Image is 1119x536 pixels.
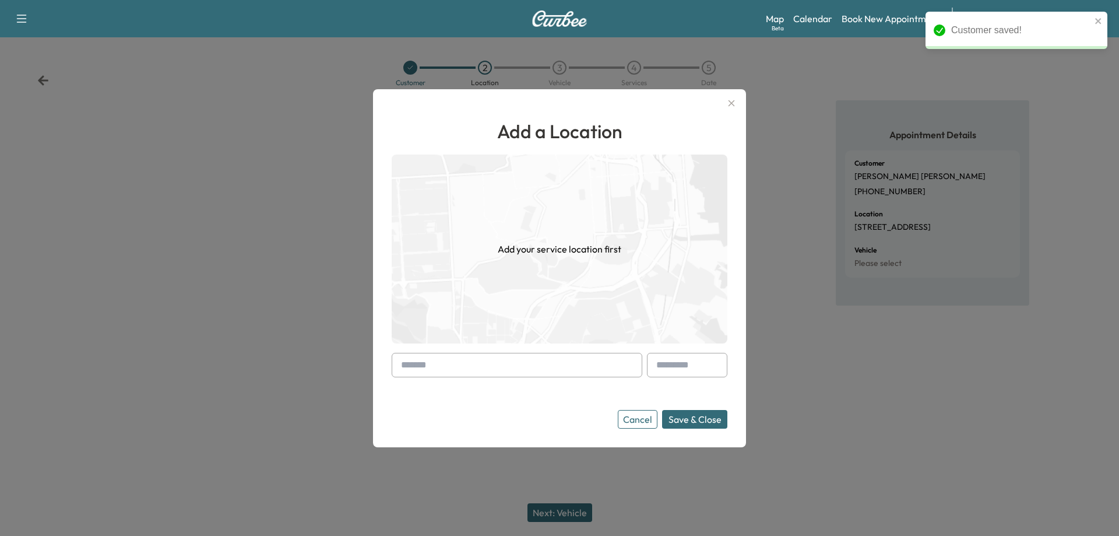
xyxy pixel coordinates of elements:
[951,23,1091,37] div: Customer saved!
[392,155,727,344] img: empty-map-CL6vilOE.png
[392,117,727,145] h1: Add a Location
[766,12,784,26] a: MapBeta
[842,12,940,26] a: Book New Appointment
[772,24,784,33] div: Beta
[532,10,587,27] img: Curbee Logo
[662,410,727,429] button: Save & Close
[1095,16,1103,26] button: close
[498,242,621,256] h1: Add your service location first
[793,12,832,26] a: Calendar
[618,410,657,429] button: Cancel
